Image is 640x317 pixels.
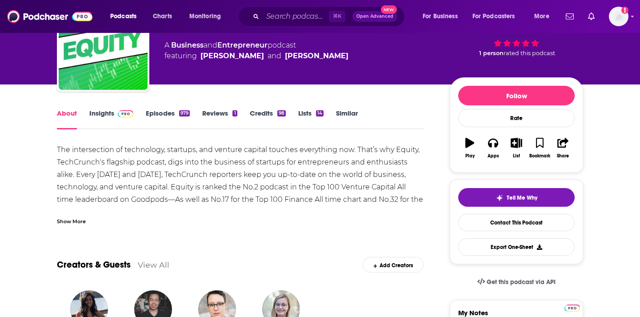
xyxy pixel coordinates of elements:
div: Apps [488,153,499,159]
span: Monitoring [189,10,221,23]
span: More [534,10,549,23]
a: Show notifications dropdown [584,9,598,24]
button: open menu [104,9,148,24]
img: Podchaser - Follow, Share and Rate Podcasts [7,8,92,25]
img: tell me why sparkle [496,194,503,201]
button: tell me why sparkleTell Me Why [458,188,575,207]
span: Logged in as cmand-c [609,7,628,26]
span: rated this podcast [504,50,555,56]
a: Charts [147,9,177,24]
a: Natasha Mascarenhas [285,51,348,61]
img: User Profile [609,7,628,26]
div: Share [557,153,569,159]
button: Share [552,132,575,164]
button: open menu [528,9,560,24]
button: List [505,132,528,164]
button: Follow [458,86,575,105]
span: featuring [164,51,348,61]
div: 979 [179,110,190,116]
a: Credits98 [250,109,286,129]
a: About [57,109,77,129]
button: Play [458,132,481,164]
button: Bookmark [528,132,551,164]
a: Contact This Podcast [458,214,575,231]
button: Apps [481,132,504,164]
button: open menu [467,9,528,24]
span: Open Advanced [356,14,393,19]
div: 1 [232,110,237,116]
input: Search podcasts, credits, & more... [263,9,329,24]
span: Podcasts [110,10,136,23]
a: Pro website [564,303,580,312]
a: Lists14 [298,109,324,129]
svg: Add a profile image [621,7,628,14]
div: The intersection of technology, startups, and venture capital touches everything now. That’s why ... [57,144,424,218]
a: View All [138,260,169,269]
a: InsightsPodchaser Pro [89,109,133,129]
div: 98 [277,110,286,116]
a: Entrepreneur [217,41,268,49]
div: Play [465,153,475,159]
span: For Podcasters [472,10,515,23]
span: Tell Me Why [507,194,537,201]
a: Get this podcast via API [470,271,563,293]
div: 67 1 personrated this podcast [450,7,583,62]
div: 14 [316,110,324,116]
div: Bookmark [529,153,550,159]
span: and [268,51,281,61]
button: open menu [183,9,232,24]
img: Podchaser Pro [564,305,580,312]
div: Add Creators [363,257,424,273]
img: Equity [59,1,148,90]
span: New [381,5,397,14]
a: Alex Wilhelm [200,51,264,61]
a: Show notifications dropdown [562,9,577,24]
a: Reviews1 [202,109,237,129]
span: For Business [423,10,458,23]
div: Search podcasts, credits, & more... [247,6,413,27]
div: A podcast [164,40,348,61]
button: Show profile menu [609,7,628,26]
div: Rate [458,109,575,127]
span: Charts [153,10,172,23]
img: Podchaser Pro [118,110,133,117]
a: Creators & Guests [57,259,131,270]
div: List [513,153,520,159]
a: Similar [336,109,358,129]
a: Business [171,41,204,49]
button: Open AdvancedNew [352,11,397,22]
button: Export One-Sheet [458,238,575,256]
a: Episodes979 [146,109,190,129]
span: 1 person [479,50,504,56]
span: and [204,41,217,49]
span: Get this podcast via API [487,278,556,286]
button: open menu [416,9,469,24]
span: ⌘ K [329,11,345,22]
